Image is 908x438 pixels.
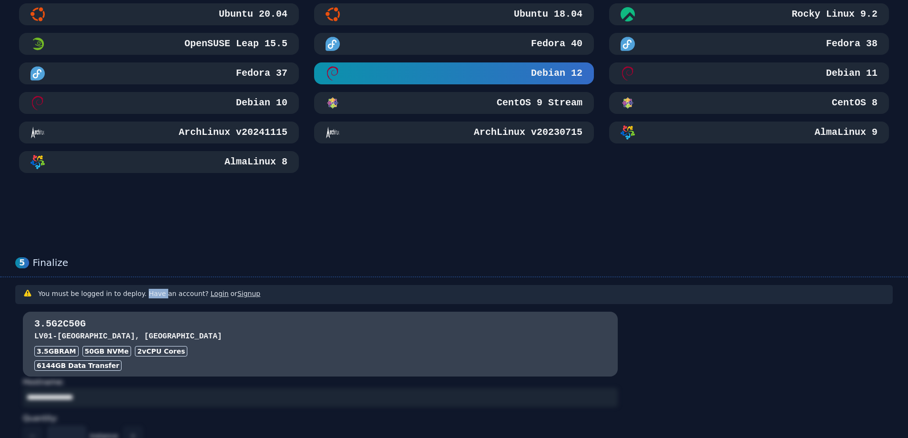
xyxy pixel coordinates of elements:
[495,96,582,110] h3: CentOS 9 Stream
[31,155,45,169] img: AlmaLinux 8
[609,92,889,114] button: CentOS 8CentOS 8
[33,257,893,269] div: Finalize
[621,66,635,81] img: Debian 11
[512,8,582,21] h3: Ubuntu 18.04
[326,7,340,21] img: Ubuntu 18.04
[82,346,132,357] div: 50 GB NVMe
[31,7,45,21] img: Ubuntu 20.04
[135,346,187,357] div: 2 vCPU Cores
[830,96,877,110] h3: CentOS 8
[237,290,260,297] a: Signup
[813,126,877,139] h3: AlmaLinux 9
[211,290,229,297] a: Login
[609,122,889,143] button: AlmaLinux 9AlmaLinux 9
[23,411,618,426] div: Quantity:
[19,151,299,173] button: AlmaLinux 8AlmaLinux 8
[183,37,287,51] h3: OpenSUSE Leap 15.5
[177,126,287,139] h3: ArchLinux v20241115
[34,331,606,342] h3: LV01 - [GEOGRAPHIC_DATA], [GEOGRAPHIC_DATA]
[824,37,877,51] h3: Fedora 38
[609,33,889,55] button: Fedora 38Fedora 38
[19,3,299,25] button: Ubuntu 20.04Ubuntu 20.04
[621,125,635,140] img: AlmaLinux 9
[314,33,594,55] button: Fedora 40Fedora 40
[31,37,45,51] img: OpenSUSE Leap 15.5 Minimal
[34,346,79,357] div: 3.5GB RAM
[326,96,340,110] img: CentOS 9 Stream
[472,126,582,139] h3: ArchLinux v20230715
[621,96,635,110] img: CentOS 8
[609,3,889,25] button: Rocky Linux 9.2Rocky Linux 9.2
[38,289,260,298] h3: You must be logged in to deploy. Have an account? or
[314,3,594,25] button: Ubuntu 18.04Ubuntu 18.04
[529,37,582,51] h3: Fedora 40
[314,62,594,84] button: Debian 12Debian 12
[19,92,299,114] button: Debian 10Debian 10
[23,377,618,407] div: Hostname:
[234,96,287,110] h3: Debian 10
[314,92,594,114] button: CentOS 9 StreamCentOS 9 Stream
[34,317,606,331] h3: 3.5G2C50G
[31,125,45,140] img: ArchLinux v20241115
[326,37,340,51] img: Fedora 40
[234,67,287,80] h3: Fedora 37
[15,257,29,268] div: 5
[31,96,45,110] img: Debian 10
[19,33,299,55] button: OpenSUSE Leap 15.5 MinimalOpenSUSE Leap 15.5
[621,37,635,51] img: Fedora 38
[19,62,299,84] button: Fedora 37Fedora 37
[217,8,287,21] h3: Ubuntu 20.04
[19,122,299,143] button: ArchLinux v20241115ArchLinux v20241115
[31,66,45,81] img: Fedora 37
[790,8,877,21] h3: Rocky Linux 9.2
[609,62,889,84] button: Debian 11Debian 11
[824,67,877,80] h3: Debian 11
[326,66,340,81] img: Debian 12
[529,67,582,80] h3: Debian 12
[34,360,122,371] div: 6144 GB Data Transfer
[621,7,635,21] img: Rocky Linux 9.2
[223,155,287,169] h3: AlmaLinux 8
[314,122,594,143] button: ArchLinux v20230715ArchLinux v20230715
[326,125,340,140] img: ArchLinux v20230715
